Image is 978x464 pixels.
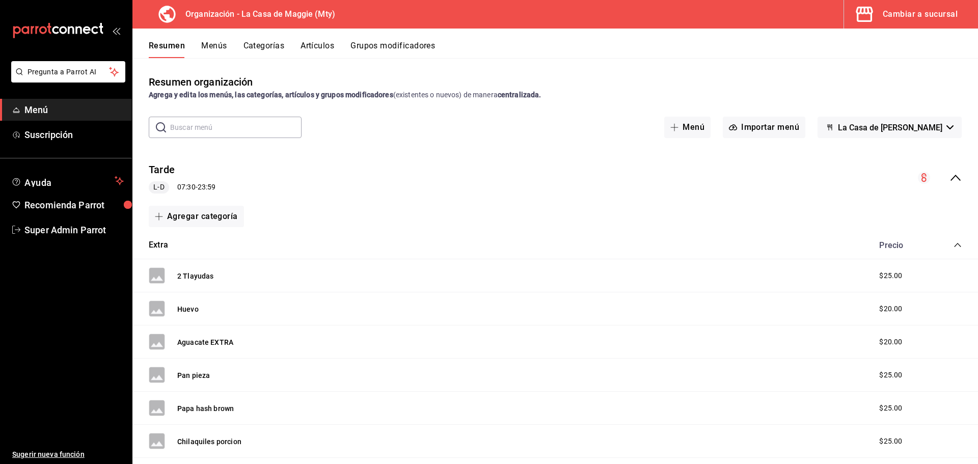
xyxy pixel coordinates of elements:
[177,271,214,281] button: 2 Tlayudas
[883,7,958,21] div: Cambiar a sucursal
[24,103,124,117] span: Menú
[301,41,334,58] button: Artículos
[12,449,124,460] span: Sugerir nueva función
[498,91,541,99] strong: centralizada.
[838,123,942,132] span: La Casa de [PERSON_NAME]
[177,304,199,314] button: Huevo
[201,41,227,58] button: Menús
[28,67,110,77] span: Pregunta a Parrot AI
[149,162,175,177] button: Tarde
[723,117,805,138] button: Importar menú
[869,240,934,250] div: Precio
[177,370,210,380] button: Pan pieza
[149,206,244,227] button: Agregar categoría
[24,223,124,237] span: Super Admin Parrot
[879,270,902,281] span: $25.00
[7,74,125,85] a: Pregunta a Parrot AI
[879,304,902,314] span: $20.00
[149,182,168,193] span: L-D
[954,241,962,249] button: collapse-category-row
[149,90,962,100] div: (existentes o nuevos) de manera
[170,117,302,138] input: Buscar menú
[177,403,234,414] button: Papa hash brown
[11,61,125,83] button: Pregunta a Parrot AI
[664,117,711,138] button: Menú
[24,198,124,212] span: Recomienda Parrot
[243,41,285,58] button: Categorías
[149,41,185,58] button: Resumen
[879,370,902,380] span: $25.00
[177,337,233,347] button: Aguacate EXTRA
[24,128,124,142] span: Suscripción
[149,91,393,99] strong: Agrega y edita los menús, las categorías, artículos y grupos modificadores
[149,74,253,90] div: Resumen organización
[350,41,435,58] button: Grupos modificadores
[149,239,168,251] button: Extra
[879,436,902,447] span: $25.00
[879,403,902,414] span: $25.00
[132,154,978,202] div: collapse-menu-row
[818,117,962,138] button: La Casa de [PERSON_NAME]
[177,436,241,447] button: Chilaquiles porcion
[879,337,902,347] span: $20.00
[149,181,215,194] div: 07:30 - 23:59
[24,175,111,187] span: Ayuda
[112,26,120,35] button: open_drawer_menu
[149,41,978,58] div: navigation tabs
[177,8,335,20] h3: Organización - La Casa de Maggie (Mty)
